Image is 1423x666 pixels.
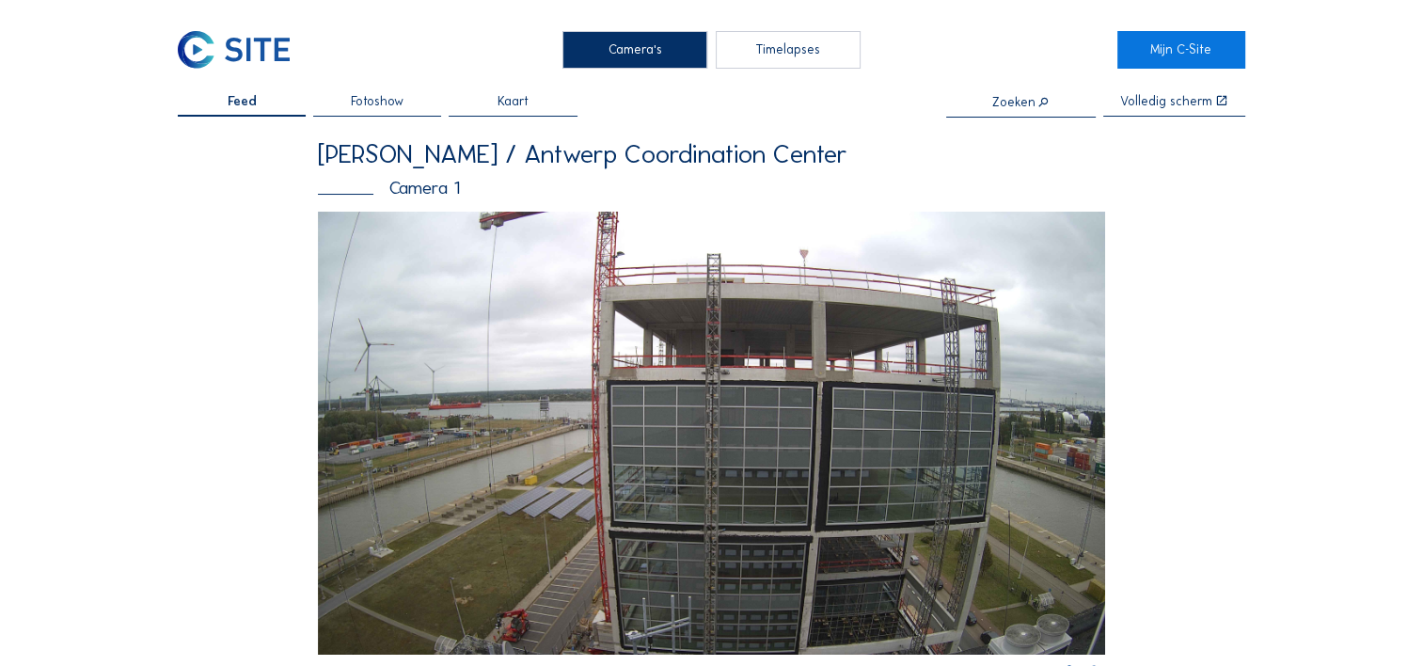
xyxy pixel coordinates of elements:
img: Image [318,212,1105,655]
div: Camera's [562,31,707,69]
div: Volledig scherm [1120,95,1212,108]
span: Feed [228,95,257,108]
div: [PERSON_NAME] / Antwerp Coordination Center [318,141,1105,167]
div: Camera 1 [318,179,1105,197]
div: Timelapses [716,31,861,69]
span: Kaart [498,95,529,108]
span: Fotoshow [351,95,403,108]
a: Mijn C-Site [1117,31,1245,69]
img: C-SITE Logo [178,31,290,69]
a: C-SITE Logo [178,31,306,69]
